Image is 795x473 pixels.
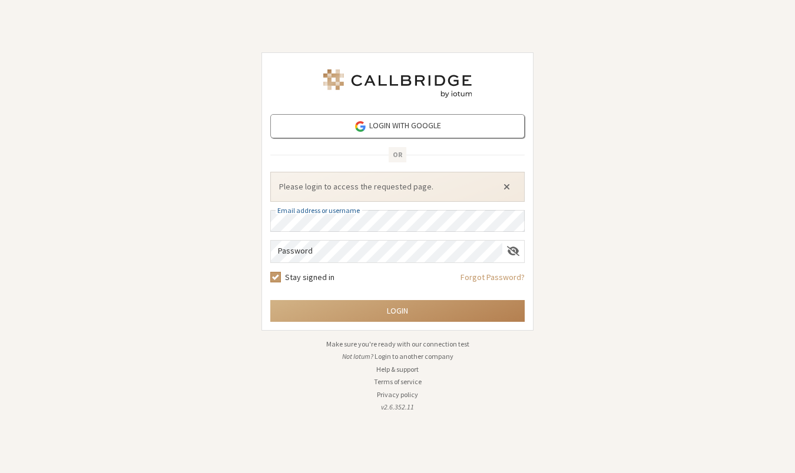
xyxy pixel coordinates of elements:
a: Make sure you're ready with our connection test [326,339,469,348]
img: google-icon.png [354,120,367,133]
a: Privacy policy [377,390,418,399]
li: Not Iotum? [261,351,534,362]
a: Forgot Password? [461,271,525,292]
button: Login to another company [375,351,453,362]
a: Help & support [376,365,419,374]
img: Iotum [321,69,474,98]
li: v2.6.352.11 [261,402,534,412]
input: Password [271,241,502,262]
span: Please login to access the requested page. [279,181,489,193]
button: Login [270,300,525,322]
div: Show password [502,241,524,261]
a: Terms of service [374,377,422,386]
input: Email address or username [270,210,525,232]
label: Stay signed in [285,271,334,284]
button: Close alert [497,178,516,195]
span: OR [389,147,406,162]
a: Login with Google [270,114,525,138]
